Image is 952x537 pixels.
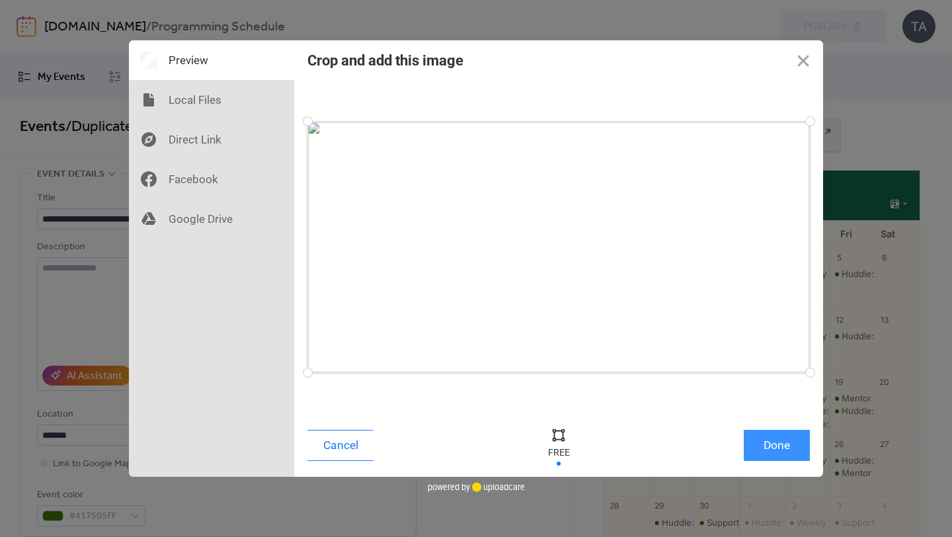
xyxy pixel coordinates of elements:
div: powered by [428,477,525,497]
div: Crop and add this image [307,52,463,69]
div: Google Drive [129,199,294,239]
button: Done [744,430,810,461]
div: Direct Link [129,120,294,159]
div: Local Files [129,80,294,120]
button: Close [783,40,823,80]
button: Cancel [307,430,374,461]
div: Facebook [129,159,294,199]
a: uploadcare [470,482,525,492]
div: Preview [129,40,294,80]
